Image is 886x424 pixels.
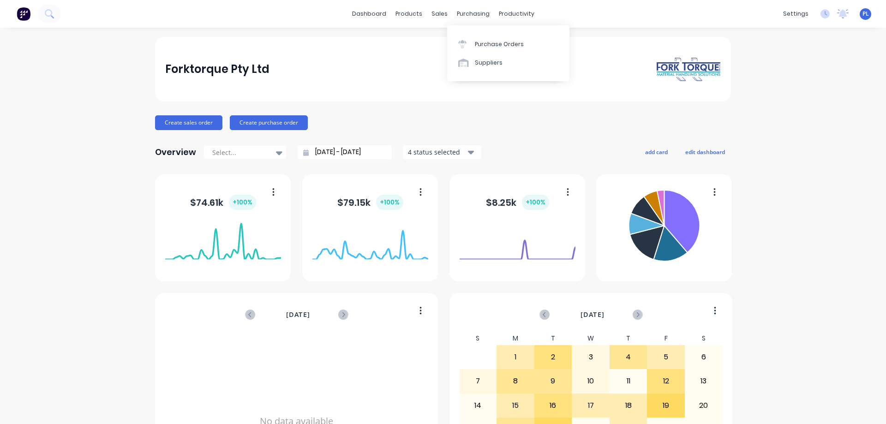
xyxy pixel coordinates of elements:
[647,332,685,345] div: F
[679,146,731,158] button: edit dashboard
[408,147,466,157] div: 4 status selected
[190,195,256,210] div: $ 74.61k
[391,7,427,21] div: products
[486,195,549,210] div: $ 8.25k
[376,195,403,210] div: + 100 %
[286,310,310,320] span: [DATE]
[494,7,539,21] div: productivity
[337,195,403,210] div: $ 79.15k
[155,115,222,130] button: Create sales order
[572,370,609,393] div: 10
[685,394,722,417] div: 20
[778,7,813,21] div: settings
[581,310,605,320] span: [DATE]
[535,370,572,393] div: 9
[347,7,391,21] a: dashboard
[647,346,684,369] div: 5
[862,10,869,18] span: PL
[155,143,196,161] div: Overview
[475,40,524,48] div: Purchase Orders
[610,346,647,369] div: 4
[447,54,569,72] a: Suppliers
[522,195,549,210] div: + 100 %
[17,7,30,21] img: Factory
[647,370,684,393] div: 12
[229,195,256,210] div: + 100 %
[460,370,497,393] div: 7
[447,35,569,53] a: Purchase Orders
[452,7,494,21] div: purchasing
[656,57,721,82] img: Forktorque Pty Ltd
[610,394,647,417] div: 18
[497,394,534,417] div: 15
[639,146,674,158] button: add card
[459,332,497,345] div: S
[685,332,723,345] div: S
[535,394,572,417] div: 16
[427,7,452,21] div: sales
[460,394,497,417] div: 14
[497,332,534,345] div: M
[572,346,609,369] div: 3
[497,346,534,369] div: 1
[497,370,534,393] div: 8
[610,370,647,393] div: 11
[165,60,269,78] div: Forktorque Pty Ltd
[535,346,572,369] div: 2
[685,370,722,393] div: 13
[534,332,572,345] div: T
[403,145,481,159] button: 4 status selected
[647,394,684,417] div: 19
[475,59,503,67] div: Suppliers
[230,115,308,130] button: Create purchase order
[685,346,722,369] div: 6
[572,332,610,345] div: W
[572,394,609,417] div: 17
[610,332,647,345] div: T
